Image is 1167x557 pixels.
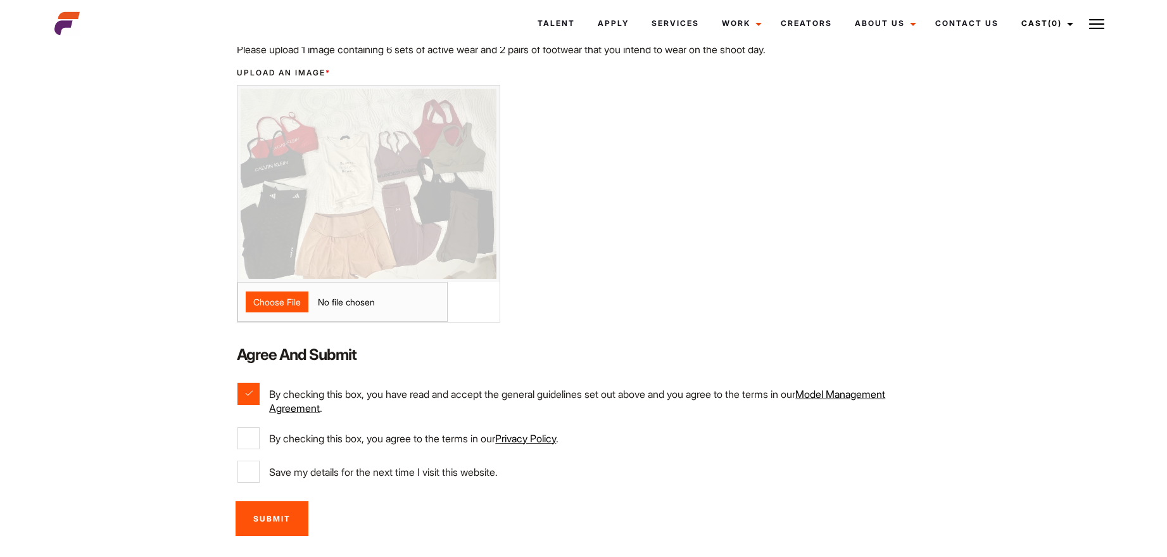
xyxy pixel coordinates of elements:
[1048,18,1062,28] span: (0)
[495,432,556,445] a: Privacy Policy
[237,461,929,483] label: Save my details for the next time I visit this website.
[237,461,260,483] input: Save my details for the next time I visit this website.
[237,427,260,449] input: By checking this box, you agree to the terms in ourPrivacy Policy.
[269,388,885,414] a: Model Management Agreement
[237,383,929,415] label: By checking this box, you have read and accept the general guidelines set out above and you agree...
[640,6,710,41] a: Services
[237,427,929,449] label: By checking this box, you agree to the terms in our .
[526,6,586,41] a: Talent
[236,501,308,536] input: Submit
[237,383,260,405] input: By checking this box, you have read and accept the general guidelines set out above and you agree...
[237,67,500,79] label: Upload an image
[237,42,930,57] p: Please upload 1 image containing 6 sets of active wear and 2 pairs of footwear that you intend to...
[710,6,769,41] a: Work
[237,344,930,366] label: Agree and Submit
[586,6,640,41] a: Apply
[924,6,1010,41] a: Contact Us
[1089,16,1104,32] img: Burger icon
[1010,6,1081,41] a: Cast(0)
[769,6,843,41] a: Creators
[54,11,80,36] img: cropped-aefm-brand-fav-22-square.png
[843,6,924,41] a: About Us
